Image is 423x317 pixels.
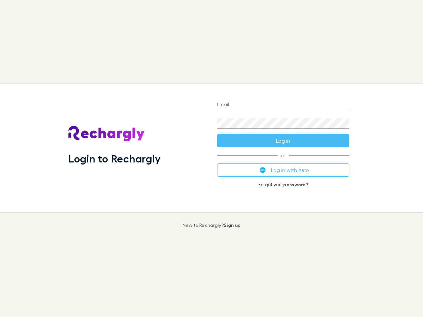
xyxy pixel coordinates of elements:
button: Log in with Xero [217,163,349,177]
img: Xero's logo [260,167,266,173]
p: Forgot your ? [217,182,349,187]
a: password [283,182,306,187]
a: Sign up [224,222,241,228]
span: or [217,155,349,156]
img: Rechargly's Logo [68,126,145,142]
button: Log in [217,134,349,147]
p: New to Rechargly? [182,223,241,228]
h1: Login to Rechargly [68,152,161,165]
